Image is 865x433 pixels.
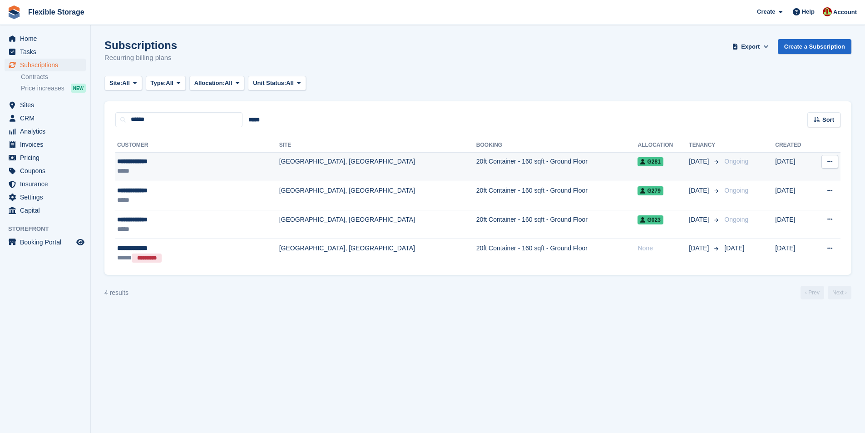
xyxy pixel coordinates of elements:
a: Preview store [75,237,86,248]
a: menu [5,164,86,177]
th: Site [279,138,476,153]
span: Insurance [20,178,74,190]
a: menu [5,45,86,58]
td: [GEOGRAPHIC_DATA], [GEOGRAPHIC_DATA] [279,181,476,210]
img: David Jones [823,7,832,16]
span: G279 [638,186,663,195]
span: Export [741,42,760,51]
span: Subscriptions [20,59,74,71]
span: Capital [20,204,74,217]
a: menu [5,191,86,204]
span: Type: [151,79,166,88]
a: menu [5,32,86,45]
th: Created [775,138,813,153]
a: menu [5,236,86,249]
td: 20ft Container - 160 sqft - Ground Floor [476,181,638,210]
span: Sort [822,115,834,124]
td: 20ft Container - 160 sqft - Ground Floor [476,239,638,268]
a: Next [828,286,851,299]
span: Account [833,8,857,17]
a: Flexible Storage [25,5,88,20]
a: menu [5,59,86,71]
a: menu [5,125,86,138]
div: None [638,244,689,253]
td: 20ft Container - 160 sqft - Ground Floor [476,210,638,239]
a: Price increases NEW [21,83,86,93]
a: menu [5,204,86,217]
a: menu [5,151,86,164]
span: All [166,79,173,88]
span: Create [757,7,775,16]
a: menu [5,138,86,151]
th: Tenancy [689,138,721,153]
span: Unit Status: [253,79,286,88]
a: Contracts [21,73,86,81]
button: Unit Status: All [248,76,306,91]
span: CRM [20,112,74,124]
img: stora-icon-8386f47178a22dfd0bd8f6a31ec36ba5ce8667c1dd55bd0f319d3a0aa187defe.svg [7,5,21,19]
span: All [225,79,232,88]
span: [DATE] [689,244,711,253]
th: Booking [476,138,638,153]
span: All [286,79,294,88]
span: Booking Portal [20,236,74,249]
span: [DATE] [689,157,711,166]
button: Export [731,39,771,54]
span: [DATE] [689,215,711,224]
td: [DATE] [775,239,813,268]
nav: Page [799,286,853,299]
span: Pricing [20,151,74,164]
div: NEW [71,84,86,93]
span: Help [802,7,815,16]
span: [DATE] [689,186,711,195]
span: Site: [109,79,122,88]
td: [GEOGRAPHIC_DATA], [GEOGRAPHIC_DATA] [279,210,476,239]
span: Storefront [8,224,90,234]
a: menu [5,112,86,124]
span: Analytics [20,125,74,138]
td: [DATE] [775,181,813,210]
span: Price increases [21,84,64,93]
div: 4 results [104,288,129,298]
a: menu [5,178,86,190]
td: [DATE] [775,210,813,239]
a: Create a Subscription [778,39,851,54]
span: Settings [20,191,74,204]
h1: Subscriptions [104,39,177,51]
a: menu [5,99,86,111]
span: G281 [638,157,663,166]
a: Previous [801,286,824,299]
span: Invoices [20,138,74,151]
span: Ongoing [724,158,748,165]
button: Site: All [104,76,142,91]
button: Type: All [146,76,186,91]
span: Coupons [20,164,74,177]
span: All [122,79,130,88]
td: 20ft Container - 160 sqft - Ground Floor [476,152,638,181]
p: Recurring billing plans [104,53,177,63]
button: Allocation: All [189,76,245,91]
td: [GEOGRAPHIC_DATA], [GEOGRAPHIC_DATA] [279,152,476,181]
span: Ongoing [724,216,748,223]
td: [DATE] [775,152,813,181]
td: [GEOGRAPHIC_DATA], [GEOGRAPHIC_DATA] [279,239,476,268]
span: Home [20,32,74,45]
span: Ongoing [724,187,748,194]
th: Allocation [638,138,689,153]
span: Sites [20,99,74,111]
span: Tasks [20,45,74,58]
span: G023 [638,215,663,224]
span: [DATE] [724,244,744,252]
span: Allocation: [194,79,225,88]
th: Customer [115,138,279,153]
